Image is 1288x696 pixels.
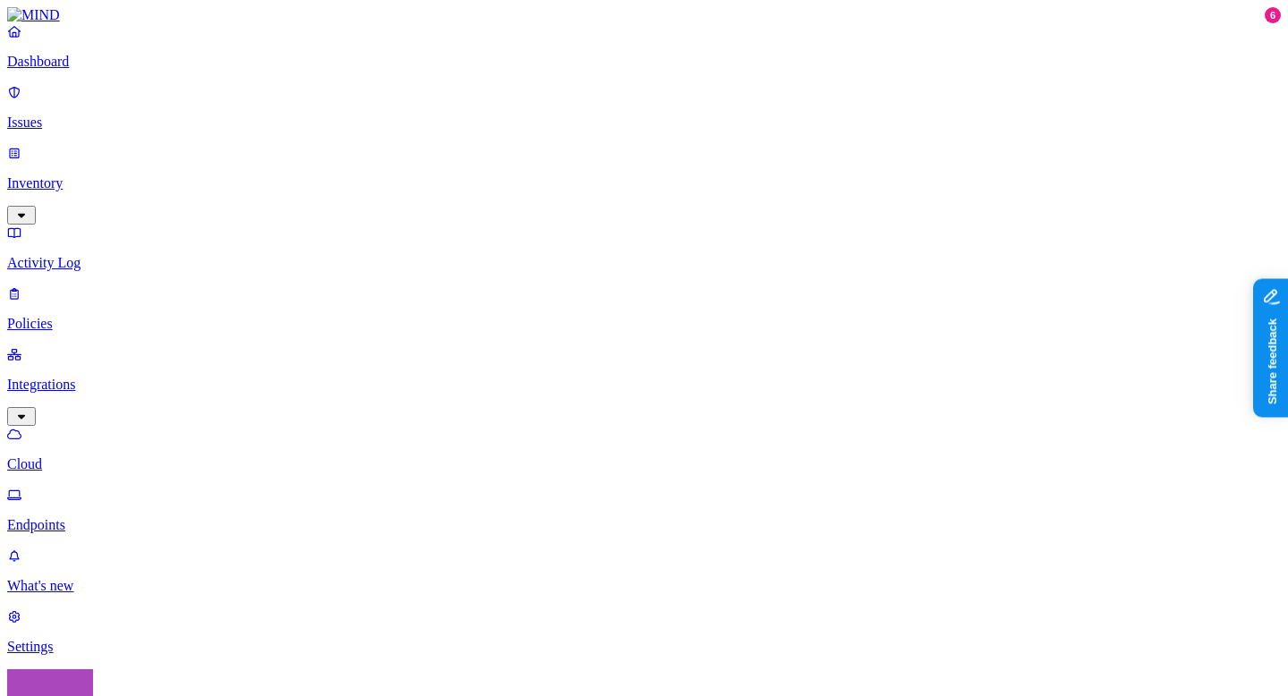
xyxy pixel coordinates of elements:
[7,285,1281,332] a: Policies
[7,608,1281,655] a: Settings
[7,426,1281,472] a: Cloud
[7,175,1281,191] p: Inventory
[7,456,1281,472] p: Cloud
[7,115,1281,131] p: Issues
[7,578,1281,594] p: What's new
[7,346,1281,423] a: Integrations
[7,23,1281,70] a: Dashboard
[7,487,1281,533] a: Endpoints
[1265,7,1281,23] div: 6
[7,145,1281,222] a: Inventory
[7,547,1281,594] a: What's new
[7,7,1281,23] a: MIND
[7,54,1281,70] p: Dashboard
[7,316,1281,332] p: Policies
[7,517,1281,533] p: Endpoints
[7,255,1281,271] p: Activity Log
[7,377,1281,393] p: Integrations
[7,225,1281,271] a: Activity Log
[7,639,1281,655] p: Settings
[7,84,1281,131] a: Issues
[7,7,60,23] img: MIND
